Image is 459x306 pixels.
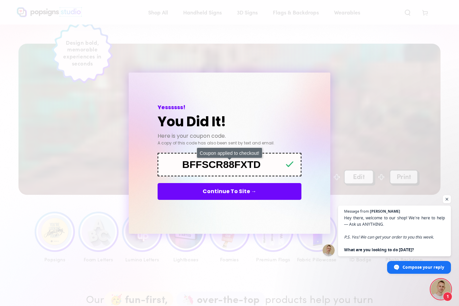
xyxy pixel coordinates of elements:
[158,153,301,176] button: Copy coupon code
[158,140,275,146] span: A copy of this code has also been sent by text and email.
[431,279,451,299] a: Open chat
[158,183,301,200] button: Continue To Site →
[344,215,445,253] span: Hey there, welcome to our shop! We're here to help — Ask us ANYTHING.
[197,148,262,158] span: Coupon applied to checkout!
[403,261,444,273] span: Compose your reply
[158,112,226,131] strong: You Did It!
[164,159,279,170] div: BFFSCR88FXTD
[443,292,452,301] span: 1
[158,132,226,140] span: Here is your coupon code.
[158,103,185,111] span: Yessssss!
[370,209,400,213] span: [PERSON_NAME]
[344,209,369,213] span: Message from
